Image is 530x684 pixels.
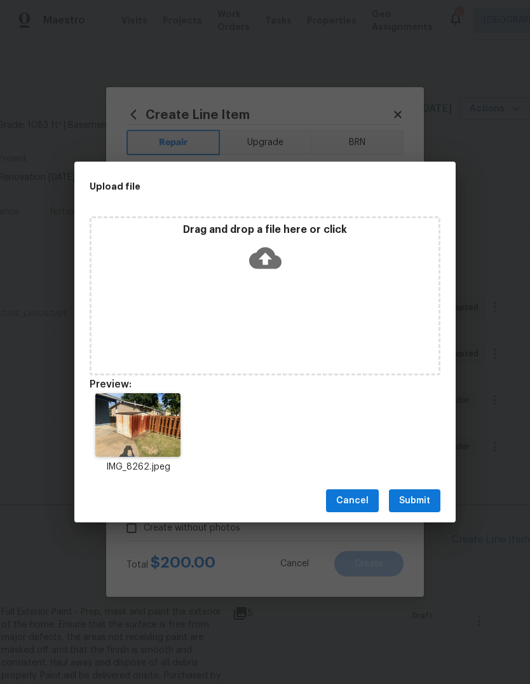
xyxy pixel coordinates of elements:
p: Drag and drop a file here or click [92,223,438,237]
button: Submit [389,489,440,513]
button: Cancel [326,489,379,513]
span: Submit [399,493,430,509]
p: IMG_8262.jpeg [90,461,186,474]
img: 2Q== [95,393,180,457]
span: Cancel [336,493,369,509]
h2: Upload file [90,179,383,193]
